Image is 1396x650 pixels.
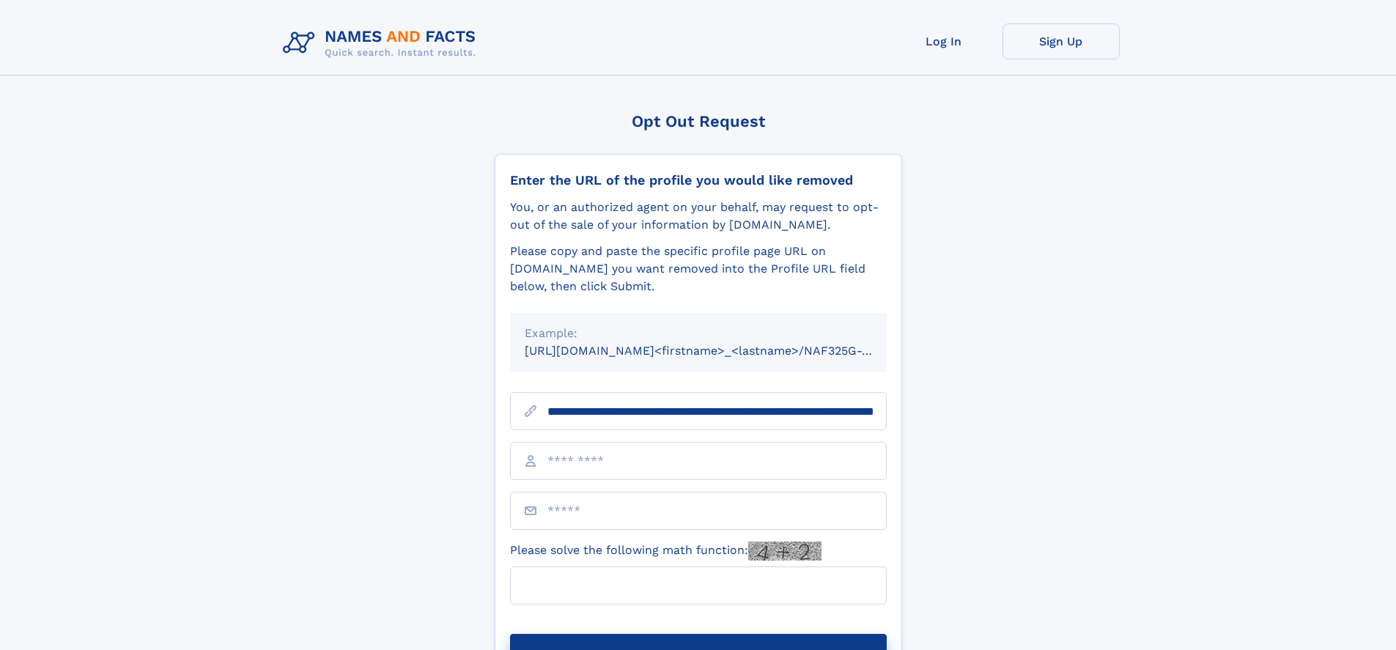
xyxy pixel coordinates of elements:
[277,23,488,63] img: Logo Names and Facts
[510,172,887,188] div: Enter the URL of the profile you would like removed
[510,199,887,234] div: You, or an authorized agent on your behalf, may request to opt-out of the sale of your informatio...
[885,23,1002,59] a: Log In
[510,243,887,295] div: Please copy and paste the specific profile page URL on [DOMAIN_NAME] you want removed into the Pr...
[525,344,915,358] small: [URL][DOMAIN_NAME]<firstname>_<lastname>/NAF325G-xxxxxxxx
[510,542,821,561] label: Please solve the following math function:
[495,112,902,130] div: Opt Out Request
[1002,23,1120,59] a: Sign Up
[525,325,872,342] div: Example:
